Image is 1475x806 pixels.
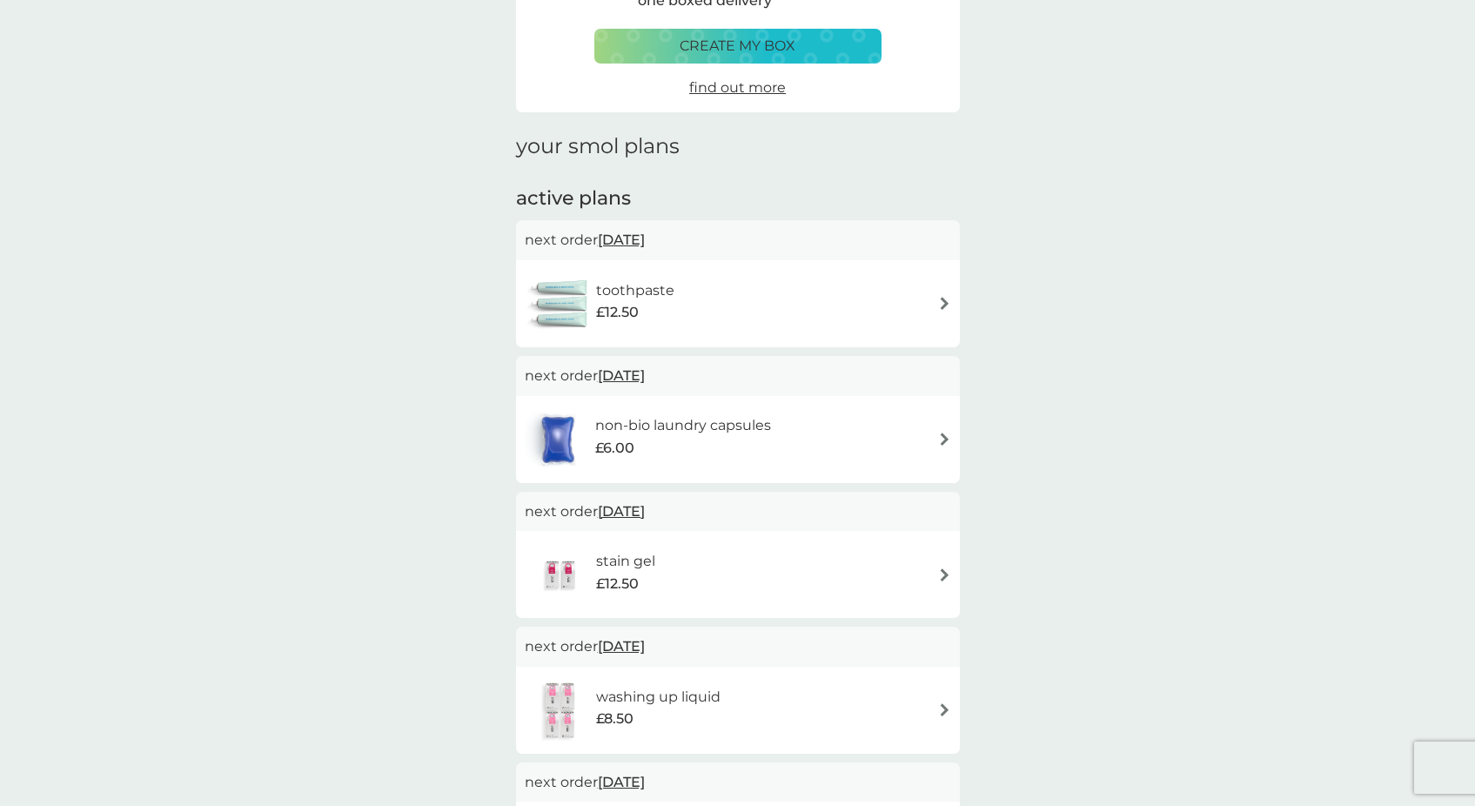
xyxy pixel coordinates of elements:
img: arrow right [938,433,951,446]
span: [DATE] [598,359,645,393]
span: [DATE] [598,223,645,257]
img: washing up liquid [525,680,596,741]
img: stain gel [525,544,596,605]
img: toothpaste [525,273,596,334]
button: create my box [594,29,882,64]
span: £12.50 [596,573,639,595]
span: £8.50 [596,708,634,730]
span: [DATE] [598,765,645,799]
span: £6.00 [595,437,634,460]
h6: non-bio laundry capsules [595,414,771,437]
h2: active plans [516,185,960,212]
img: arrow right [938,703,951,716]
img: arrow right [938,568,951,581]
h6: stain gel [596,550,655,573]
p: next order [525,365,951,387]
span: find out more [689,79,786,96]
span: [DATE] [598,629,645,663]
p: next order [525,771,951,794]
h6: washing up liquid [596,686,721,709]
span: [DATE] [598,494,645,528]
h6: toothpaste [596,279,674,302]
img: non-bio laundry capsules [525,409,591,470]
h1: your smol plans [516,134,960,159]
img: arrow right [938,297,951,310]
p: create my box [680,35,795,57]
p: next order [525,500,951,523]
a: find out more [689,77,786,99]
span: £12.50 [596,301,639,324]
p: next order [525,635,951,658]
p: next order [525,229,951,252]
